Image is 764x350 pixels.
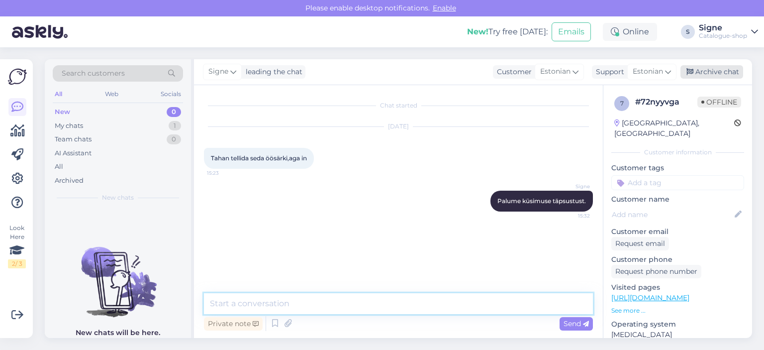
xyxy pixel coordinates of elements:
[467,27,488,36] b: New!
[611,194,744,205] p: Customer name
[635,96,697,108] div: # 72nyyvga
[553,183,590,190] span: Signe
[167,107,181,117] div: 0
[103,88,120,101] div: Web
[204,122,593,131] div: [DATE]
[611,254,744,265] p: Customer phone
[211,154,307,162] span: Tahan tellida seda öösärki,aga in
[564,319,589,328] span: Send
[611,330,744,340] p: [MEDICAL_DATA]
[204,317,263,331] div: Private note
[540,66,571,77] span: Estonian
[611,293,689,302] a: [URL][DOMAIN_NAME]
[55,121,83,131] div: My chats
[8,224,26,268] div: Look Here
[8,67,27,86] img: Askly Logo
[592,67,624,77] div: Support
[553,212,590,220] span: 15:32
[552,22,591,41] button: Emails
[493,67,532,77] div: Customer
[55,134,92,144] div: Team chats
[614,118,734,139] div: [GEOGRAPHIC_DATA], [GEOGRAPHIC_DATA]
[611,282,744,293] p: Visited pages
[167,134,181,144] div: 0
[681,25,695,39] div: S
[611,175,744,190] input: Add a tag
[207,169,244,177] span: 15:23
[55,148,92,158] div: AI Assistant
[603,23,657,41] div: Online
[611,148,744,157] div: Customer information
[611,227,744,237] p: Customer email
[76,328,160,338] p: New chats will be here.
[242,67,302,77] div: leading the chat
[55,176,84,186] div: Archived
[612,209,733,220] input: Add name
[633,66,663,77] span: Estonian
[611,306,744,315] p: See more ...
[45,229,191,319] img: No chats
[611,265,701,278] div: Request phone number
[699,24,747,32] div: Signe
[680,65,743,79] div: Archive chat
[611,319,744,330] p: Operating system
[159,88,183,101] div: Socials
[53,88,64,101] div: All
[8,259,26,268] div: 2 / 3
[55,162,63,172] div: All
[62,68,125,79] span: Search customers
[699,32,747,40] div: Catalogue-shop
[102,193,134,202] span: New chats
[611,237,669,250] div: Request email
[699,24,758,40] a: SigneCatalogue-shop
[169,121,181,131] div: 1
[430,3,459,12] span: Enable
[204,101,593,110] div: Chat started
[697,97,741,108] span: Offline
[55,107,70,117] div: New
[497,197,586,205] span: Palume küsimuse täpsustust.
[467,26,548,38] div: Try free [DATE]:
[620,100,624,107] span: 7
[208,66,228,77] span: Signe
[611,163,744,173] p: Customer tags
